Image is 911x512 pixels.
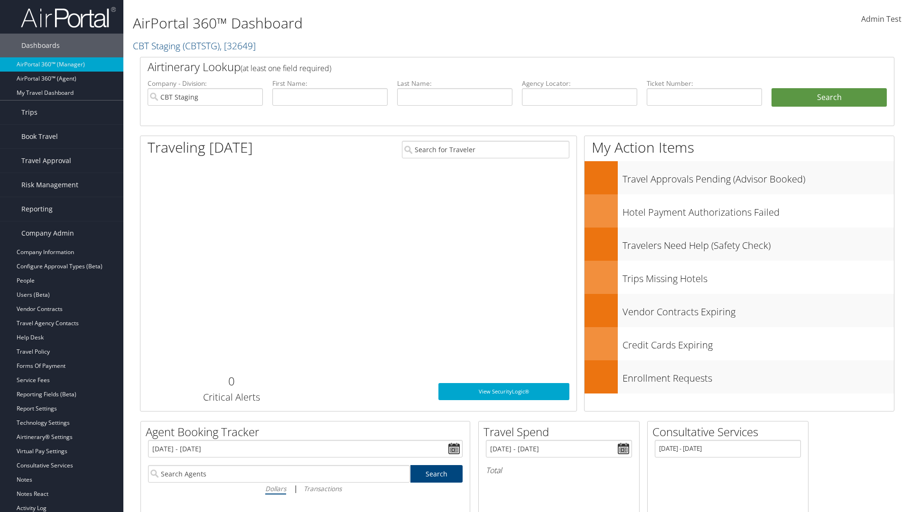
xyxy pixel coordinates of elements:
div: | [148,483,463,494]
a: CBT Staging [133,39,256,52]
a: Search [410,465,463,483]
a: Admin Test [861,5,902,34]
a: Credit Cards Expiring [585,327,894,360]
h1: My Action Items [585,137,894,157]
label: First Name: [272,79,388,88]
span: Book Travel [21,125,58,148]
h2: 0 [148,373,315,389]
h3: Credit Cards Expiring [623,334,894,352]
span: Dashboards [21,34,60,57]
input: Search Agents [148,465,410,483]
img: airportal-logo.png [21,6,116,28]
label: Ticket Number: [647,79,762,88]
a: View SecurityLogic® [438,383,569,400]
h2: Travel Spend [483,424,639,440]
a: Trips Missing Hotels [585,261,894,294]
span: Trips [21,101,37,124]
label: Last Name: [397,79,512,88]
span: ( CBTSTG ) [183,39,220,52]
h3: Travelers Need Help (Safety Check) [623,234,894,252]
a: Travel Approvals Pending (Advisor Booked) [585,161,894,194]
h2: Airtinerary Lookup [148,59,824,75]
h1: Traveling [DATE] [148,137,253,157]
h3: Vendor Contracts Expiring [623,301,894,319]
a: Vendor Contracts Expiring [585,294,894,327]
span: , [ 32649 ] [220,39,256,52]
span: (at least one field required) [241,63,331,73]
span: Reporting [21,197,53,221]
a: Travelers Need Help (Safety Check) [585,228,894,261]
span: Admin Test [861,14,902,24]
label: Company - Division: [148,79,263,88]
span: Travel Approval [21,149,71,173]
input: Search for Traveler [402,141,569,158]
h2: Agent Booking Tracker [146,424,470,440]
a: Hotel Payment Authorizations Failed [585,194,894,228]
button: Search [772,88,887,107]
h2: Consultative Services [652,424,808,440]
i: Dollars [265,484,286,493]
span: Company Admin [21,221,74,245]
i: Transactions [304,484,342,493]
h3: Hotel Payment Authorizations Failed [623,201,894,219]
a: Enrollment Requests [585,360,894,393]
label: Agency Locator: [522,79,637,88]
h3: Trips Missing Hotels [623,267,894,285]
h3: Enrollment Requests [623,367,894,385]
span: Risk Management [21,173,78,197]
h1: AirPortal 360™ Dashboard [133,13,645,33]
h6: Total [486,465,632,475]
h3: Critical Alerts [148,391,315,404]
h3: Travel Approvals Pending (Advisor Booked) [623,168,894,186]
